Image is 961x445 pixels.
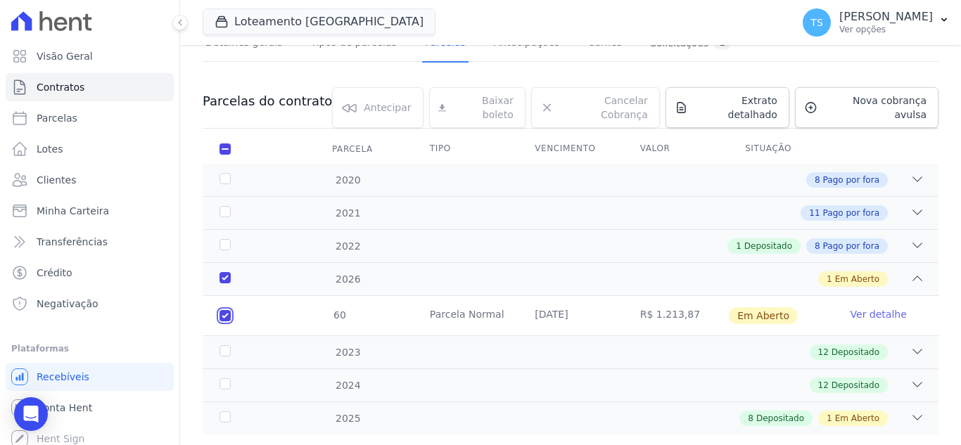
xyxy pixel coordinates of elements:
[823,93,927,122] span: Nova cobrança avulsa
[6,394,174,422] a: Conta Hent
[823,240,879,252] span: Pago por fora
[795,87,938,128] a: Nova cobrança avulsa
[315,135,390,163] div: Parcela
[6,166,174,194] a: Clientes
[818,346,829,359] span: 12
[518,296,623,335] td: [DATE]
[823,174,879,186] span: Pago por fora
[744,240,792,252] span: Depositado
[835,273,879,285] span: Em Aberto
[6,259,174,287] a: Crédito
[413,296,518,335] td: Parcela Normal
[6,197,174,225] a: Minha Carteira
[11,340,168,357] div: Plataformas
[6,363,174,391] a: Recebíveis
[203,8,435,35] button: Loteamento [GEOGRAPHIC_DATA]
[827,273,832,285] span: 1
[37,204,109,218] span: Minha Carteira
[37,297,98,311] span: Negativação
[835,412,879,425] span: Em Aberto
[37,401,92,415] span: Conta Hent
[6,104,174,132] a: Parcelas
[694,93,777,122] span: Extrato detalhado
[219,310,231,321] input: default
[37,173,76,187] span: Clientes
[37,235,108,249] span: Transferências
[623,296,728,335] td: R$ 1.213,87
[666,87,789,128] a: Extrato detalhado
[815,174,820,186] span: 8
[791,3,961,42] button: TS [PERSON_NAME] Ver opções
[6,228,174,256] a: Transferências
[815,240,820,252] span: 8
[6,290,174,318] a: Negativação
[37,266,72,280] span: Crédito
[823,207,879,219] span: Pago por fora
[518,134,623,164] th: Vencimento
[6,135,174,163] a: Lotes
[203,93,332,110] h3: Parcelas do contrato
[756,412,804,425] span: Depositado
[37,370,89,384] span: Recebíveis
[6,73,174,101] a: Contratos
[37,111,77,125] span: Parcelas
[851,307,907,321] a: Ver detalhe
[623,134,728,164] th: Valor
[839,24,933,35] p: Ver opções
[818,379,829,392] span: 12
[736,240,742,252] span: 1
[413,134,518,164] th: Tipo
[37,80,84,94] span: Contratos
[14,397,48,431] div: Open Intercom Messenger
[809,207,820,219] span: 11
[6,42,174,70] a: Visão Geral
[827,412,832,425] span: 1
[729,307,798,324] span: Em Aberto
[832,379,879,392] span: Depositado
[37,142,63,156] span: Lotes
[839,10,933,24] p: [PERSON_NAME]
[728,134,833,164] th: Situação
[810,18,822,27] span: TS
[37,49,93,63] span: Visão Geral
[832,346,879,359] span: Depositado
[748,412,753,425] span: 8
[332,309,346,321] span: 60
